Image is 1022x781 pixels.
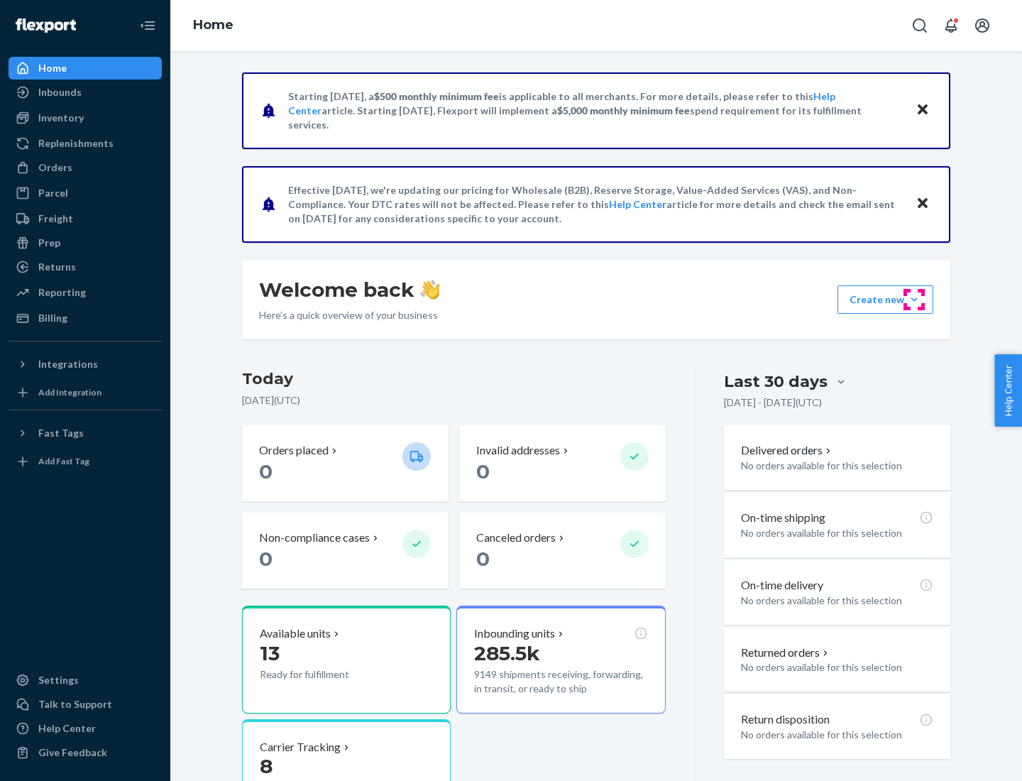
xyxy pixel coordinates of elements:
[38,311,67,325] div: Billing
[609,198,666,210] a: Help Center
[38,745,107,760] div: Give Feedback
[242,425,448,501] button: Orders placed 0
[9,182,162,204] a: Parcel
[741,526,933,540] p: No orders available for this selection
[474,641,540,665] span: 285.5k
[38,85,82,99] div: Inbounds
[242,368,666,390] h3: Today
[242,513,448,589] button: Non-compliance cases 0
[913,100,932,121] button: Close
[420,280,440,300] img: hand-wave emoji
[260,626,331,642] p: Available units
[741,660,933,674] p: No orders available for this selection
[741,711,830,728] p: Return disposition
[968,11,996,40] button: Open account menu
[259,459,273,484] span: 0
[9,207,162,230] a: Freight
[9,57,162,80] a: Home
[259,277,440,302] h1: Welcome back
[9,717,162,740] a: Help Center
[474,667,647,696] p: 9149 shipments receiving, forwarding, in transit, or ready to ship
[476,442,560,459] p: Invalid addresses
[260,641,280,665] span: 13
[242,393,666,408] p: [DATE] ( UTC )
[741,728,933,742] p: No orders available for this selection
[459,425,665,501] button: Invalid addresses 0
[288,183,902,226] p: Effective [DATE], we're updating our pricing for Wholesale (B2B), Reserve Storage, Value-Added Se...
[38,697,112,711] div: Talk to Support
[456,606,665,714] button: Inbounding units285.5k9149 shipments receiving, forwarding, in transit, or ready to ship
[741,442,834,459] button: Delivered orders
[837,285,933,314] button: Create new
[38,136,114,151] div: Replenishments
[476,530,556,546] p: Canceled orders
[38,160,72,175] div: Orders
[374,90,499,102] span: $500 monthly minimum fee
[38,260,76,274] div: Returns
[38,186,68,200] div: Parcel
[9,307,162,329] a: Billing
[9,450,162,473] a: Add Fast Tag
[133,11,162,40] button: Close Navigation
[741,510,825,526] p: On-time shipping
[38,386,101,398] div: Add Integration
[724,395,822,410] p: [DATE] - [DATE] ( UTC )
[259,442,329,459] p: Orders placed
[741,594,933,608] p: No orders available for this selection
[741,577,823,594] p: On-time delivery
[724,371,828,393] div: Last 30 days
[182,5,245,46] ol: breadcrumbs
[38,212,73,226] div: Freight
[9,422,162,444] button: Fast Tags
[9,281,162,304] a: Reporting
[994,354,1022,427] button: Help Center
[474,626,555,642] p: Inbounding units
[906,11,934,40] button: Open Search Box
[9,381,162,404] a: Add Integration
[260,667,391,682] p: Ready for fulfillment
[913,194,932,214] button: Close
[38,673,79,687] div: Settings
[259,530,370,546] p: Non-compliance cases
[242,606,451,714] button: Available units13Ready for fulfillment
[459,513,665,589] button: Canceled orders 0
[476,547,490,571] span: 0
[9,106,162,129] a: Inventory
[38,285,86,300] div: Reporting
[38,721,96,736] div: Help Center
[38,61,67,75] div: Home
[38,426,84,440] div: Fast Tags
[259,308,440,322] p: Here’s a quick overview of your business
[193,17,233,33] a: Home
[9,693,162,716] a: Talk to Support
[9,156,162,179] a: Orders
[937,11,965,40] button: Open notifications
[9,231,162,254] a: Prep
[260,739,341,755] p: Carrier Tracking
[288,89,902,132] p: Starting [DATE], a is applicable to all merchants. For more details, please refer to this article...
[38,236,60,250] div: Prep
[259,547,273,571] span: 0
[557,104,690,116] span: $5,000 monthly minimum fee
[9,353,162,376] button: Integrations
[476,459,490,484] span: 0
[38,111,84,125] div: Inventory
[9,669,162,692] a: Settings
[38,357,98,371] div: Integrations
[16,18,76,33] img: Flexport logo
[9,741,162,764] button: Give Feedback
[260,754,273,778] span: 8
[9,256,162,278] a: Returns
[38,455,89,467] div: Add Fast Tag
[9,81,162,104] a: Inbounds
[741,459,933,473] p: No orders available for this selection
[741,645,831,661] button: Returned orders
[9,132,162,155] a: Replenishments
